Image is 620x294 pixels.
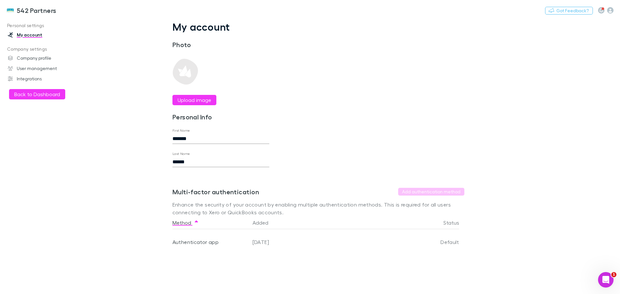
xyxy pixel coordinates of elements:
img: 542 Partners's Logo [6,6,14,14]
label: Upload image [178,96,211,104]
img: Preview [172,59,198,85]
button: Upload image [172,95,216,105]
h3: 542 Partners [17,6,57,14]
p: Enhance the security of your account by enabling multiple authentication methods. This is require... [172,201,464,216]
h3: Multi-factor authentication [172,188,259,196]
label: Last Name [172,151,190,156]
button: Got Feedback? [545,7,593,15]
a: 542 Partners [3,3,60,18]
button: Method [172,216,199,229]
a: Integrations [1,74,87,84]
button: Add authentication method [398,188,464,196]
iframe: Intercom live chat [598,272,614,288]
button: Added [253,216,276,229]
p: Personal settings [1,22,87,30]
a: Company profile [1,53,87,63]
h1: My account [172,21,464,33]
button: Back to Dashboard [9,89,65,99]
h3: Personal Info [172,113,269,121]
a: My account [1,30,87,40]
p: Company settings [1,45,87,53]
button: Status [443,216,467,229]
div: Default [401,229,459,255]
span: 1 [611,272,616,277]
label: First Name [172,128,190,133]
div: Authenticator app [172,229,247,255]
h3: Photo [172,41,269,48]
a: User management [1,63,87,74]
div: [DATE] [250,229,401,255]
